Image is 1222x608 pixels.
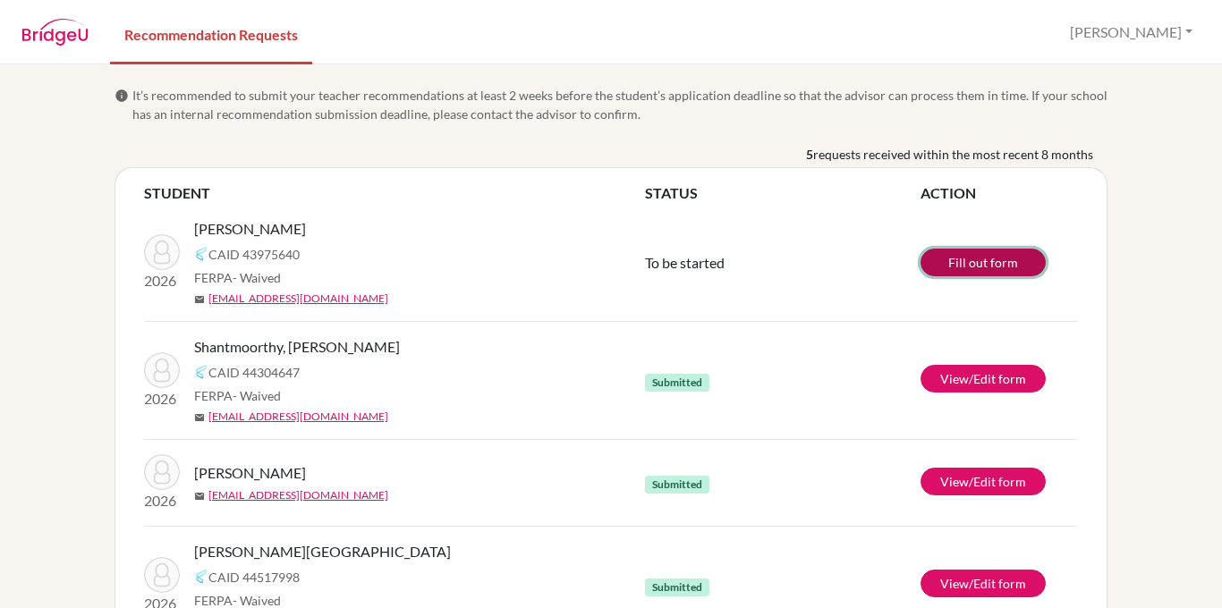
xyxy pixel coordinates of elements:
span: To be started [645,254,725,271]
th: STATUS [645,182,921,204]
img: Common App logo [194,247,208,261]
a: Recommendation Requests [110,3,312,64]
p: 2026 [144,490,180,511]
span: - Waived [233,593,281,608]
a: View/Edit form [921,365,1046,393]
img: Ruiz, Matthew [144,234,180,270]
a: [EMAIL_ADDRESS][DOMAIN_NAME] [208,487,388,503]
span: mail [194,294,205,305]
span: [PERSON_NAME][GEOGRAPHIC_DATA] [194,541,451,562]
a: Fill out form [921,249,1046,276]
span: - Waived [233,270,281,285]
span: CAID 43975640 [208,245,300,264]
a: View/Edit form [921,570,1046,597]
span: requests received within the most recent 8 months [813,145,1093,164]
span: Shantmoorthy, [PERSON_NAME] [194,336,400,358]
a: [EMAIL_ADDRESS][DOMAIN_NAME] [208,291,388,307]
img: Shantmoorthy, Ishitha [144,352,180,388]
img: Common App logo [194,570,208,584]
b: 5 [806,145,813,164]
span: Submitted [645,578,709,596]
span: [PERSON_NAME] [194,462,306,484]
th: ACTION [921,182,1078,204]
span: Submitted [645,374,709,392]
span: [PERSON_NAME] [194,218,306,240]
span: CAID 44304647 [208,363,300,382]
span: mail [194,412,205,423]
img: Anderson, Sydney [144,557,180,593]
th: STUDENT [144,182,645,204]
span: - Waived [233,388,281,403]
p: 2026 [144,388,180,410]
button: [PERSON_NAME] [1062,15,1201,49]
img: Common App logo [194,365,208,379]
a: View/Edit form [921,468,1046,495]
span: It’s recommended to submit your teacher recommendations at least 2 weeks before the student’s app... [132,86,1107,123]
span: FERPA [194,386,281,405]
a: [EMAIL_ADDRESS][DOMAIN_NAME] [208,409,388,425]
span: Submitted [645,476,709,494]
span: CAID 44517998 [208,568,300,587]
span: info [115,89,129,103]
span: mail [194,491,205,502]
p: 2026 [144,270,180,291]
img: Cervantes, Lillian [144,454,180,490]
img: BridgeU logo [21,19,89,46]
span: FERPA [194,268,281,287]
